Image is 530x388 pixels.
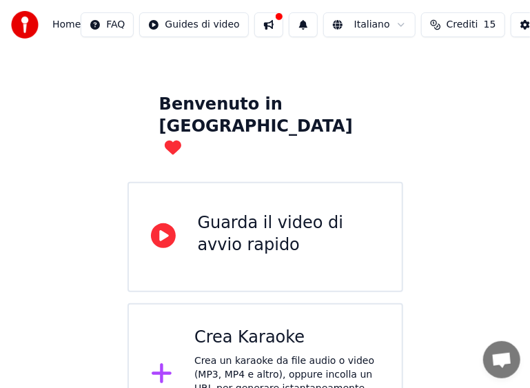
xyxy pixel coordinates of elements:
[421,12,505,37] button: Crediti15
[194,327,380,349] div: Crea Karaoke
[483,341,520,378] a: Aprire la chat
[139,12,248,37] button: Guides di video
[11,11,39,39] img: youka
[81,12,134,37] button: FAQ
[447,18,478,32] span: Crediti
[159,94,371,160] div: Benvenuto in [GEOGRAPHIC_DATA]
[484,18,496,32] span: 15
[52,18,81,32] span: Home
[198,212,380,256] div: Guarda il video di avvio rapido
[52,18,81,32] nav: breadcrumb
